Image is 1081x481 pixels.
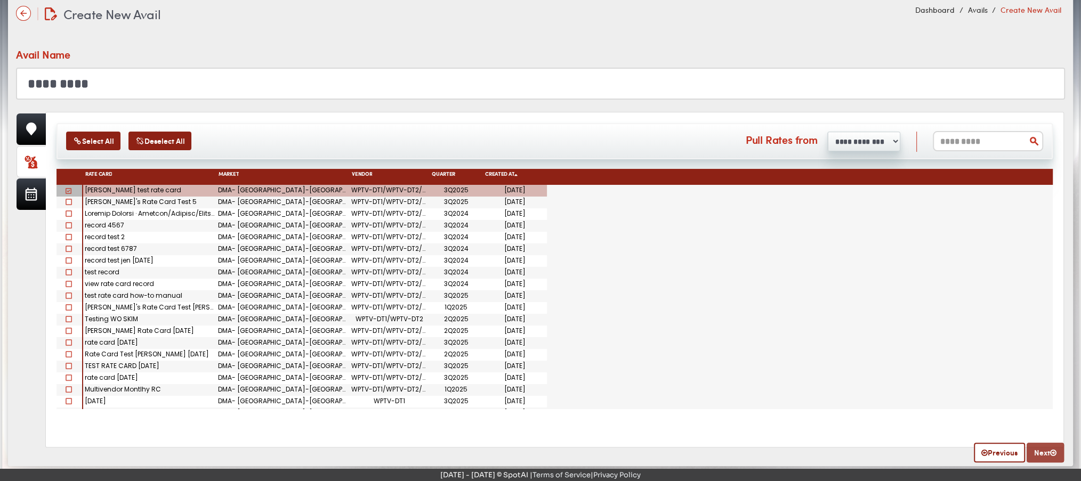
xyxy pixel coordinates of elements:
button: Deselect All [128,132,191,150]
div: DMA- [GEOGRAPHIC_DATA]-[GEOGRAPHIC_DATA]. [PERSON_NAME] [216,349,350,361]
div: 3Q2025 [430,290,483,302]
div: [DATE] [483,232,547,243]
span: Created at [485,171,514,180]
span: Rate Card [85,171,112,178]
div: rate card [DATE] [83,372,216,384]
div: WPTV-DT1/WPTV-DT2/WPTV-DT3/WPTV-DT4/WHDT-DT1 [350,325,430,337]
div: 3Q2025 [430,197,483,208]
div: [DATE] [483,302,547,314]
div: 2Q2025 [430,314,483,325]
div: DMA- [GEOGRAPHIC_DATA]-[GEOGRAPHIC_DATA]. [PERSON_NAME] [216,372,350,384]
div: [DATE] [483,314,547,325]
div: [DATE] [483,407,547,419]
div: WPTV-DT1/WPTV-DT2/WPTV-DT3/WPTV-DT4/WHDT-DT1 [350,232,430,243]
div: [DATE] [483,325,547,337]
div: WPTV-DT1/WPTV-DT2/WPTV-DT3/WPTV-DT4/WHDT-DT1 [350,197,430,208]
div: test record [83,267,216,279]
div: DMA- [GEOGRAPHIC_DATA]-[GEOGRAPHIC_DATA]. [PERSON_NAME] [216,232,350,243]
div: 2Q2025 [430,325,483,337]
div: Testing WO SKIM [83,314,216,325]
div: DMA- [GEOGRAPHIC_DATA]-[GEOGRAPHIC_DATA]. [PERSON_NAME] [216,384,350,396]
a: Avails [967,4,987,15]
div: 2Q2025 [430,349,483,361]
div: Multivendor Montlhy RC [83,384,216,396]
div: DMA- [GEOGRAPHIC_DATA]-[GEOGRAPHIC_DATA]. [PERSON_NAME] [216,337,350,349]
span: Quarter [432,171,455,178]
a: Next [1027,443,1064,462]
div: DMA- [GEOGRAPHIC_DATA]-[GEOGRAPHIC_DATA]. [PERSON_NAME] [216,407,350,419]
span: Market [219,171,239,178]
div: DMA- [GEOGRAPHIC_DATA]-[GEOGRAPHIC_DATA]. [PERSON_NAME] [216,220,350,232]
div: 1Q2025 [430,302,483,314]
div: Loremip Dolorsi · Ametcon/Adipisc/Elitsed d Eiusmod/Tempori/Utlabor - E&D m Aliquae/Adminim/Venia... [83,208,216,220]
div: WPTV-DT1/WPTV-DT2/WPTV-DT3/WPTV-DT4/WHDT-DT1 [350,302,430,314]
div: [DATE] [483,290,547,302]
div: Rate Card Test [PERSON_NAME] [DATE] [83,349,216,361]
div: sort test [83,407,216,419]
div: DMA- [GEOGRAPHIC_DATA]-[GEOGRAPHIC_DATA]. [PERSON_NAME] [216,255,350,267]
div: [DATE] [83,396,216,407]
a: Dashboard [915,4,955,15]
span: Create New Avail [63,5,161,23]
div: WPTV-DT1/WPTV-DT2/WPTV-DT3/WPTV-DT4/WHDT-DT1 [350,279,430,290]
div: [DATE] [483,243,547,255]
div: [DATE] [483,267,547,279]
div: 3Q2025 [430,185,483,197]
div: WPTV-DT1/WPTV-DT2/WPTV-DT3/WPTV-DT4/WHDT-DT1 [350,349,430,361]
div: view rate card record [83,279,216,290]
div: DMA- [GEOGRAPHIC_DATA]-[GEOGRAPHIC_DATA]. [PERSON_NAME] [216,279,350,290]
div: 3Q2024 [430,267,483,279]
div: 3Q2024 [430,255,483,267]
div: [DATE] [483,349,547,361]
div: Avail Name [16,46,71,62]
a: Previous [974,443,1025,462]
div: WPTV-DT1/WPTV-DT2/WPTV-DT3/WPTV-DT4/WHDT-DT1 [350,337,430,349]
div: WPTV-DT1 [350,407,430,419]
div: WPTV-DT1/WPTV-DT2/WPTV-DT3/WPTV-DT4/WHDT-DT1 [350,290,430,302]
a: Privacy Policy [593,470,641,479]
div: WPTV-DT1/WPTV-DT2/WPTV-DT3/WPTV-DT4/WHDT-DT1 [350,255,430,267]
div: 3Q2024 [430,232,483,243]
div: DMA- [GEOGRAPHIC_DATA]-[GEOGRAPHIC_DATA]. [PERSON_NAME] [216,197,350,208]
div: DMA- [GEOGRAPHIC_DATA]-[GEOGRAPHIC_DATA]. [PERSON_NAME] [216,267,350,279]
div: DMA- [GEOGRAPHIC_DATA]-[GEOGRAPHIC_DATA]. [PERSON_NAME] [216,314,350,325]
div: WPTV-DT1/WPTV-DT2/WPTV-DT3/WPTV-DT4/WHDT-DT1 [350,267,430,279]
button: Select All [66,132,120,150]
div: DMA- [GEOGRAPHIC_DATA]-[GEOGRAPHIC_DATA]. [PERSON_NAME] [216,396,350,407]
div: DMA- [GEOGRAPHIC_DATA]-[GEOGRAPHIC_DATA]. [PERSON_NAME] [216,361,350,372]
div: 3Q2025 [430,372,483,384]
div: [DATE] [483,361,547,372]
div: DMA- [GEOGRAPHIC_DATA]-[GEOGRAPHIC_DATA]. [PERSON_NAME] [216,208,350,220]
img: name-arrow-back-state-default-icon-true-icon-only-true-type.svg [16,6,31,21]
div: [DATE] [483,197,547,208]
div: WPTV-DT1/WPTV-DT2/WPTV-DT3/WPTV-DT4/WHDT-DT1 [350,384,430,396]
div: 1Q2025 [430,407,483,419]
div: [DATE] [483,372,547,384]
div: [PERSON_NAME]'s Rate Card Test 5 [83,197,216,208]
span: Vendor [352,171,372,178]
div: [DATE] [483,220,547,232]
div: [DATE] [483,384,547,396]
div: DMA- [GEOGRAPHIC_DATA]-[GEOGRAPHIC_DATA]. [PERSON_NAME] [216,302,350,314]
div: 3Q2025 [430,396,483,407]
img: line-12.svg [37,7,38,20]
div: [DATE] [483,255,547,267]
label: Pull Rates from [746,132,818,149]
div: [DATE] [483,337,547,349]
div: TEST RATE CARD [DATE] [83,361,216,372]
div: test rate card how-to manual [83,290,216,302]
div: WPTV-DT1 [350,396,430,407]
div: [DATE] [483,279,547,290]
img: edit-document.svg [45,7,57,20]
div: DMA- [GEOGRAPHIC_DATA]-[GEOGRAPHIC_DATA]. [PERSON_NAME] [216,243,350,255]
a: Terms of Service [533,470,591,479]
div: WPTV-DT1/WPTV-DT2/WPTV-DT3/WPTV-DT4/WHDT-DT1 [350,208,430,220]
div: record 4567 [83,220,216,232]
div: record test 2 [83,232,216,243]
div: [DATE] [483,185,547,197]
div: WPTV-DT1/WPTV-DT2/WPTV-DT3/WPTV-DT4/WHDT-DT1 [350,185,430,197]
div: 3Q2025 [430,361,483,372]
li: Create New Avail [989,4,1061,15]
img: search.png [1029,136,1039,146]
div: DMA- [GEOGRAPHIC_DATA]-[GEOGRAPHIC_DATA]. [PERSON_NAME] [216,325,350,337]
